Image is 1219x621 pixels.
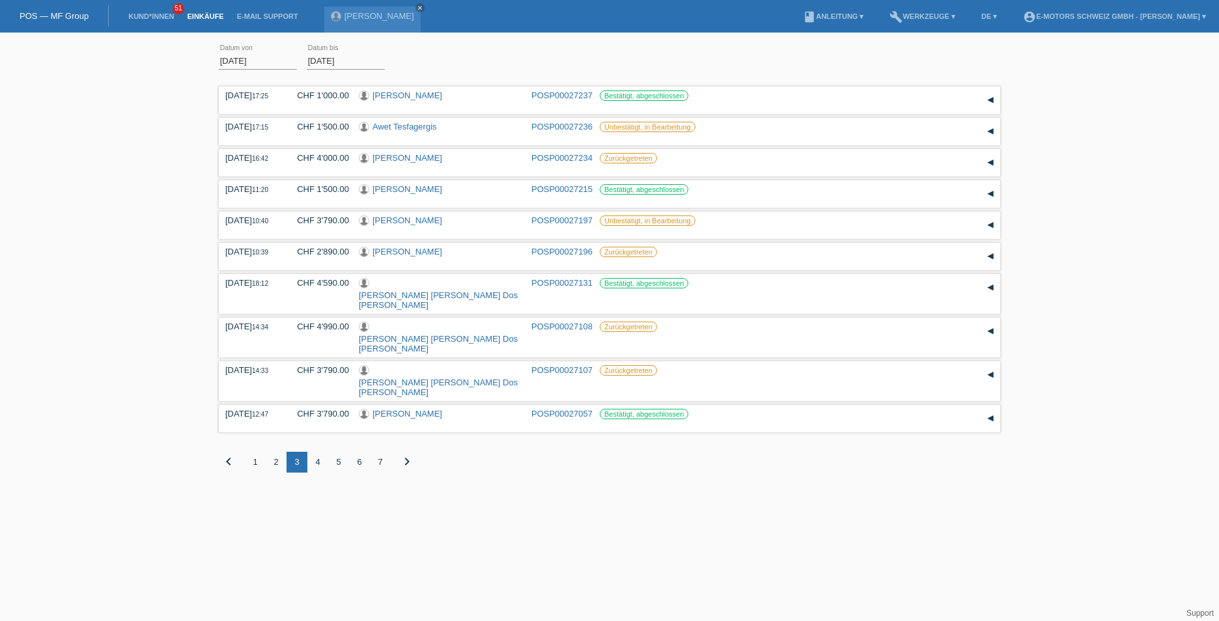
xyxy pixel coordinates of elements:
label: Zurückgetreten [600,365,657,376]
span: 17:25 [252,92,268,100]
div: auf-/zuklappen [981,247,1000,266]
i: close [417,5,423,11]
span: 51 [173,3,184,14]
a: POSP00027108 [531,322,593,331]
a: bookAnleitung ▾ [796,12,870,20]
label: Bestätigt, abgeschlossen [600,409,688,419]
i: chevron_left [221,454,236,469]
div: CHF 4'990.00 [287,322,349,331]
span: 11:20 [252,186,268,193]
a: POSP00027236 [531,122,593,131]
a: [PERSON_NAME] [PERSON_NAME] Dos [PERSON_NAME] [359,378,518,397]
div: 4 [307,452,328,473]
div: 6 [349,452,370,473]
a: [PERSON_NAME] [372,184,442,194]
span: 14:33 [252,367,268,374]
span: 14:34 [252,324,268,331]
a: Support [1186,609,1214,618]
div: CHF 4'590.00 [287,278,349,288]
div: 2 [266,452,287,473]
a: buildWerkzeuge ▾ [883,12,962,20]
a: Einkäufe [180,12,230,20]
a: close [415,3,425,12]
label: Zurückgetreten [600,247,657,257]
div: auf-/zuklappen [981,322,1000,341]
div: [DATE] [225,215,277,225]
i: build [890,10,903,23]
a: POS — MF Group [20,11,89,21]
div: auf-/zuklappen [981,184,1000,204]
label: Zurückgetreten [600,322,657,332]
div: [DATE] [225,90,277,100]
div: 1 [245,452,266,473]
div: CHF 3'790.00 [287,365,349,375]
div: CHF 1'000.00 [287,90,349,100]
label: Bestätigt, abgeschlossen [600,278,688,288]
div: [DATE] [225,278,277,288]
div: 3 [287,452,307,473]
a: [PERSON_NAME] [372,409,442,419]
div: auf-/zuklappen [981,153,1000,172]
div: 7 [370,452,391,473]
div: CHF 2'890.00 [287,247,349,256]
div: auf-/zuklappen [981,365,1000,385]
div: [DATE] [225,409,277,419]
div: [DATE] [225,365,277,375]
label: Bestätigt, abgeschlossen [600,90,688,101]
i: book [803,10,816,23]
label: Unbestätigt, in Bearbeitung [600,122,695,132]
a: DE ▾ [975,12,1003,20]
label: Unbestätigt, in Bearbeitung [600,215,695,226]
span: 17:15 [252,124,268,131]
span: 10:40 [252,217,268,225]
a: [PERSON_NAME] [372,247,442,256]
a: [PERSON_NAME] [PERSON_NAME] Dos [PERSON_NAME] [359,334,518,353]
a: [PERSON_NAME] [344,11,414,21]
span: 12:47 [252,411,268,418]
div: 5 [328,452,349,473]
div: [DATE] [225,153,277,163]
a: POSP00027215 [531,184,593,194]
a: POSP00027196 [531,247,593,256]
label: Zurückgetreten [600,153,657,163]
i: account_circle [1023,10,1036,23]
a: POSP00027131 [531,278,593,288]
a: POSP00027234 [531,153,593,163]
div: auf-/zuklappen [981,122,1000,141]
div: auf-/zuklappen [981,409,1000,428]
div: CHF 3'790.00 [287,409,349,419]
div: [DATE] [225,322,277,331]
div: CHF 1'500.00 [287,122,349,131]
div: auf-/zuklappen [981,215,1000,235]
a: POSP00027197 [531,215,593,225]
a: POSP00027057 [531,409,593,419]
label: Bestätigt, abgeschlossen [600,184,688,195]
i: chevron_right [399,454,415,469]
a: [PERSON_NAME] [372,90,442,100]
a: [PERSON_NAME] [372,215,442,225]
div: auf-/zuklappen [981,90,1000,110]
span: 16:42 [252,155,268,162]
span: 10:39 [252,249,268,256]
div: CHF 1'500.00 [287,184,349,194]
div: auf-/zuklappen [981,278,1000,297]
span: 18:12 [252,280,268,287]
a: [PERSON_NAME] [PERSON_NAME] Dos [PERSON_NAME] [359,290,518,310]
div: [DATE] [225,122,277,131]
a: account_circleE-Motors Schweiz GmbH - [PERSON_NAME] ▾ [1016,12,1212,20]
div: [DATE] [225,184,277,194]
div: CHF 4'000.00 [287,153,349,163]
div: [DATE] [225,247,277,256]
a: Kund*innen [122,12,180,20]
a: E-Mail Support [231,12,305,20]
div: CHF 3'790.00 [287,215,349,225]
a: POSP00027237 [531,90,593,100]
a: [PERSON_NAME] [372,153,442,163]
a: Awet Tesfagergis [372,122,437,131]
a: POSP00027107 [531,365,593,375]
